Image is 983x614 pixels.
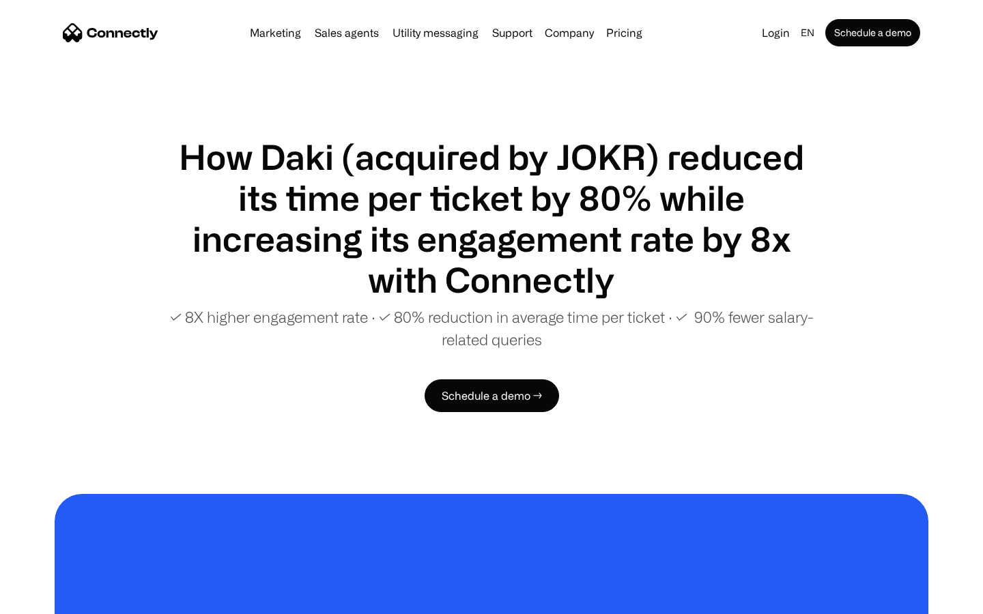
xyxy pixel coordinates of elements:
[801,23,814,42] div: en
[387,27,484,38] a: Utility messaging
[164,136,819,300] h1: How Daki (acquired by JOKR) reduced its time per ticket by 80% while increasing its engagement ra...
[244,27,307,38] a: Marketing
[756,23,795,42] a: Login
[14,589,82,609] aside: Language selected: English
[601,27,648,38] a: Pricing
[487,27,538,38] a: Support
[545,23,594,42] div: Company
[425,379,559,412] a: Schedule a demo →
[309,27,384,38] a: Sales agents
[164,306,819,351] p: ✓ 8X higher engagement rate ∙ ✓ 80% reduction in average time per ticket ∙ ✓ 90% fewer salary-rel...
[27,590,82,609] ul: Language list
[825,19,920,46] a: Schedule a demo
